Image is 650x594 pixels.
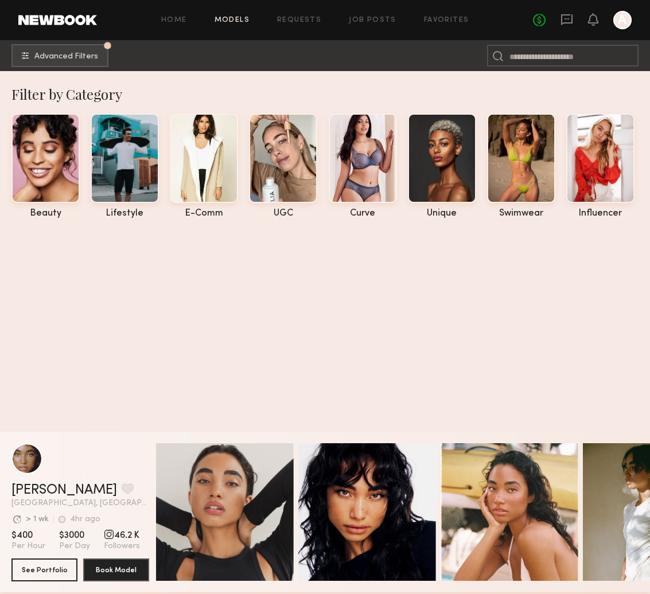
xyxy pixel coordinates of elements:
[59,541,90,552] span: Per Day
[161,17,187,24] a: Home
[11,483,117,497] a: [PERSON_NAME]
[104,541,140,552] span: Followers
[11,209,80,218] div: beauty
[70,515,100,523] div: 4hr ago
[11,558,77,581] button: See Portfolio
[26,515,49,523] div: > 1 wk
[11,530,45,541] span: $400
[91,209,159,218] div: lifestyle
[11,499,149,507] span: [GEOGRAPHIC_DATA], [GEOGRAPHIC_DATA]
[11,541,45,552] span: Per Hour
[349,17,396,24] a: Job Posts
[277,17,321,24] a: Requests
[83,558,149,581] button: Book Model
[329,209,397,218] div: curve
[11,85,650,103] div: Filter by Category
[170,209,238,218] div: e-comm
[424,17,469,24] a: Favorites
[487,209,555,218] div: swimwear
[566,209,635,218] div: influencer
[249,209,317,218] div: UGC
[215,17,250,24] a: Models
[59,530,90,541] span: $3000
[11,44,108,67] button: Advanced Filters
[408,209,476,218] div: unique
[34,53,98,61] span: Advanced Filters
[104,530,140,541] span: 46.2 K
[613,11,632,29] a: A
